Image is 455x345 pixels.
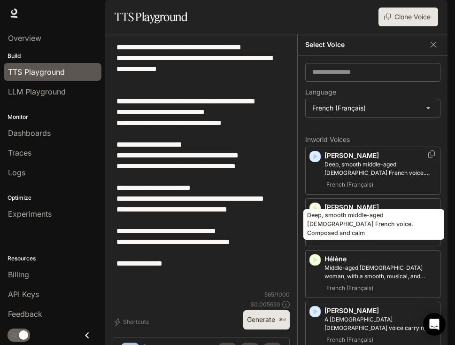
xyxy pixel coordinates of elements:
p: A French male voice carrying a nasal quality [324,315,436,332]
button: Clone Voice [378,8,438,26]
span: French (Français) [324,282,375,294]
p: ⌘⏎ [279,317,286,323]
p: $ 0.005650 [250,300,280,308]
p: Hélène [324,254,436,264]
p: Middle-aged French woman, with a smooth, musical, and graceful voice [324,264,436,281]
button: Copy Voice ID [427,150,436,158]
div: Deep, smooth middle-aged [DEMOGRAPHIC_DATA] French voice. Composed and calm [303,209,444,240]
h1: TTS Playground [115,8,187,26]
span: French (Français) [324,179,375,190]
button: Shortcuts [113,314,153,329]
p: Deep, smooth middle-aged male French voice. Composed and calm [324,160,436,177]
div: French (Français) [306,99,440,117]
p: Inworld Voices [305,136,440,143]
p: [PERSON_NAME] [324,151,436,160]
p: Language [305,89,336,95]
div: Open Intercom Messenger [423,313,446,336]
p: 565 / 1000 [264,290,290,298]
button: Generate⌘⏎ [243,310,290,329]
p: [PERSON_NAME] [324,306,436,315]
